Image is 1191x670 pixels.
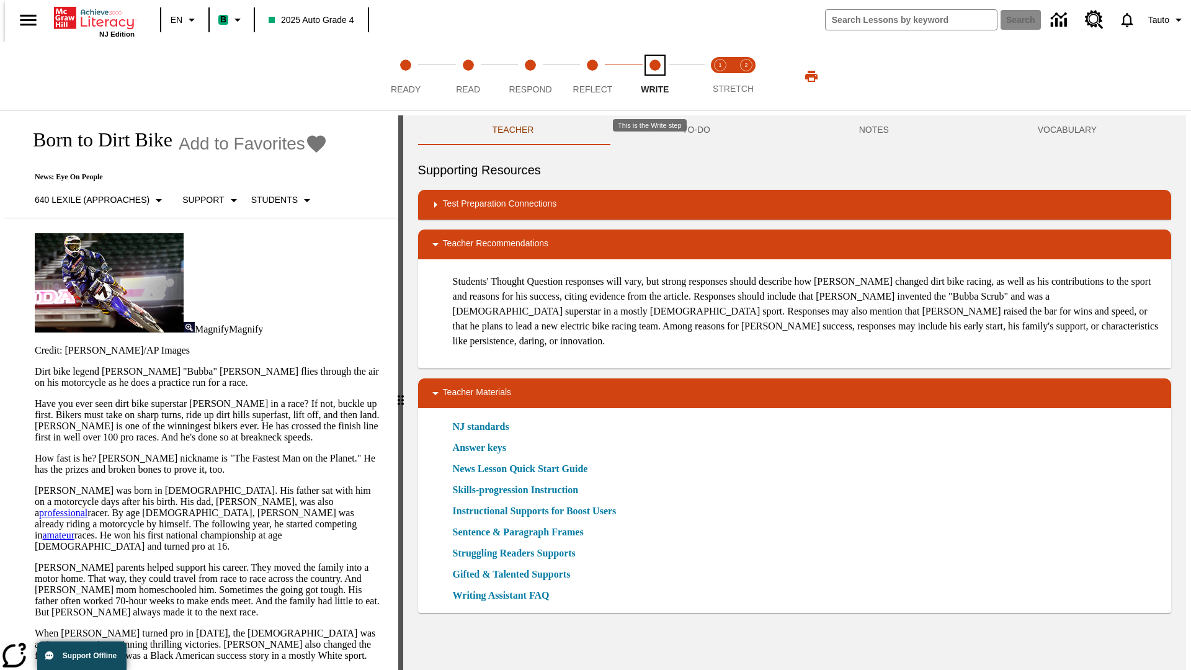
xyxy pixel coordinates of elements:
div: Home [54,4,135,38]
p: [PERSON_NAME] was born in [DEMOGRAPHIC_DATA]. His father sat with him on a motorcycle days after ... [35,485,383,552]
button: Open side menu [10,2,47,38]
button: Respond step 3 of 5 [494,42,566,110]
button: VOCABULARY [963,115,1171,145]
div: Teacher Materials [418,378,1171,408]
img: Motocross racer James Stewart flies through the air on his dirt bike. [35,233,184,333]
button: Select Student [246,189,319,212]
button: Language: EN, Select a language [165,9,205,31]
button: Boost Class color is mint green. Change class color [213,9,250,31]
div: activity [403,115,1186,670]
button: Scaffolds, Support [177,189,246,212]
span: Respond [509,84,551,94]
button: Support Offline [37,641,127,670]
span: Magnify [195,324,229,334]
p: When [PERSON_NAME] turned pro in [DATE], the [DEMOGRAPHIC_DATA] was an instant , winning thrillin... [35,628,383,661]
p: How fast is he? [PERSON_NAME] nickname is "The Fastest Man on the Planet." He has the prizes and ... [35,453,383,475]
span: Add to Favorites [179,134,305,154]
a: News Lesson Quick Start Guide, Will open in new browser window or tab [453,462,588,476]
p: Have you ever seen dirt bike superstar [PERSON_NAME] in a race? If not, buckle up first. Bikers m... [35,398,383,443]
a: Notifications [1111,4,1143,36]
a: Data Center [1043,3,1077,37]
span: STRETCH [713,84,754,94]
span: NJ Edition [99,30,135,38]
button: Reflect step 4 of 5 [556,42,628,110]
button: Write step 5 of 5 [619,42,691,110]
button: Select Lexile, 640 Lexile (Approaches) [30,189,171,212]
text: 1 [718,62,721,68]
span: Ready [391,84,421,94]
a: Writing Assistant FAQ [453,588,557,603]
span: Magnify [229,324,263,334]
span: EN [171,14,182,27]
a: sensation [73,639,110,650]
button: Print [792,65,831,87]
button: Read step 2 of 5 [432,42,504,110]
button: Add to Favorites - Born to Dirt Bike [179,133,328,154]
a: Instructional Supports for Boost Users, Will open in new browser window or tab [453,504,617,519]
p: Teacher Materials [443,386,512,401]
h6: Supporting Resources [418,160,1171,180]
span: Tauto [1148,14,1169,27]
button: Teacher [418,115,609,145]
a: Struggling Readers Supports [453,546,583,561]
span: 2025 Auto Grade 4 [269,14,354,27]
a: Answer keys, Will open in new browser window or tab [453,440,506,455]
button: Ready step 1 of 5 [370,42,442,110]
p: Students [251,194,298,207]
button: Stretch Respond step 2 of 2 [728,42,764,110]
span: Read [456,84,480,94]
a: NJ standards [453,419,517,434]
img: Magnify [184,322,195,333]
a: Gifted & Talented Supports [453,567,578,582]
p: News: Eye On People [20,172,328,182]
button: Stretch Read step 1 of 2 [702,42,738,110]
span: Reflect [573,84,613,94]
h1: Born to Dirt Bike [20,128,172,151]
div: This is the Write step [613,119,687,132]
p: Support [182,194,224,207]
button: Profile/Settings [1143,9,1191,31]
button: NOTES [785,115,963,145]
a: amateur [42,530,74,540]
div: Test Preparation Connections [418,190,1171,220]
span: B [220,12,226,27]
text: 2 [744,62,747,68]
input: search field [826,10,997,30]
a: Resource Center, Will open in new tab [1077,3,1111,37]
a: Skills-progression Instruction, Will open in new browser window or tab [453,483,579,498]
div: Press Enter or Spacebar and then press right and left arrow keys to move the slider [398,115,403,670]
a: professional [39,507,87,518]
a: Sentence & Paragraph Frames, Will open in new browser window or tab [453,525,584,540]
p: [PERSON_NAME] parents helped support his career. They moved the family into a motor home. That wa... [35,562,383,618]
p: Credit: [PERSON_NAME]/AP Images [35,345,383,356]
p: Dirt bike legend [PERSON_NAME] "Bubba" [PERSON_NAME] flies through the air on his motorcycle as h... [35,366,383,388]
span: Support Offline [63,651,117,660]
p: Teacher Recommendations [443,237,548,252]
button: TO-DO [608,115,785,145]
p: Test Preparation Connections [443,197,557,212]
div: reading [5,115,398,664]
div: Instructional Panel Tabs [418,115,1171,145]
div: Teacher Recommendations [418,230,1171,259]
span: Write [641,84,669,94]
p: 640 Lexile (Approaches) [35,194,149,207]
p: Students' Thought Question responses will vary, but strong responses should describe how [PERSON_... [453,274,1161,349]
